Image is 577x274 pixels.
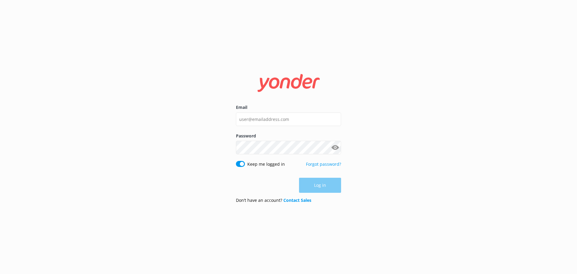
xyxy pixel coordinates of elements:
[236,133,341,139] label: Password
[306,161,341,167] a: Forgot password?
[236,104,341,111] label: Email
[283,197,311,203] a: Contact Sales
[247,161,285,168] label: Keep me logged in
[329,142,341,154] button: Show password
[236,112,341,126] input: user@emailaddress.com
[236,197,311,204] p: Don’t have an account?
